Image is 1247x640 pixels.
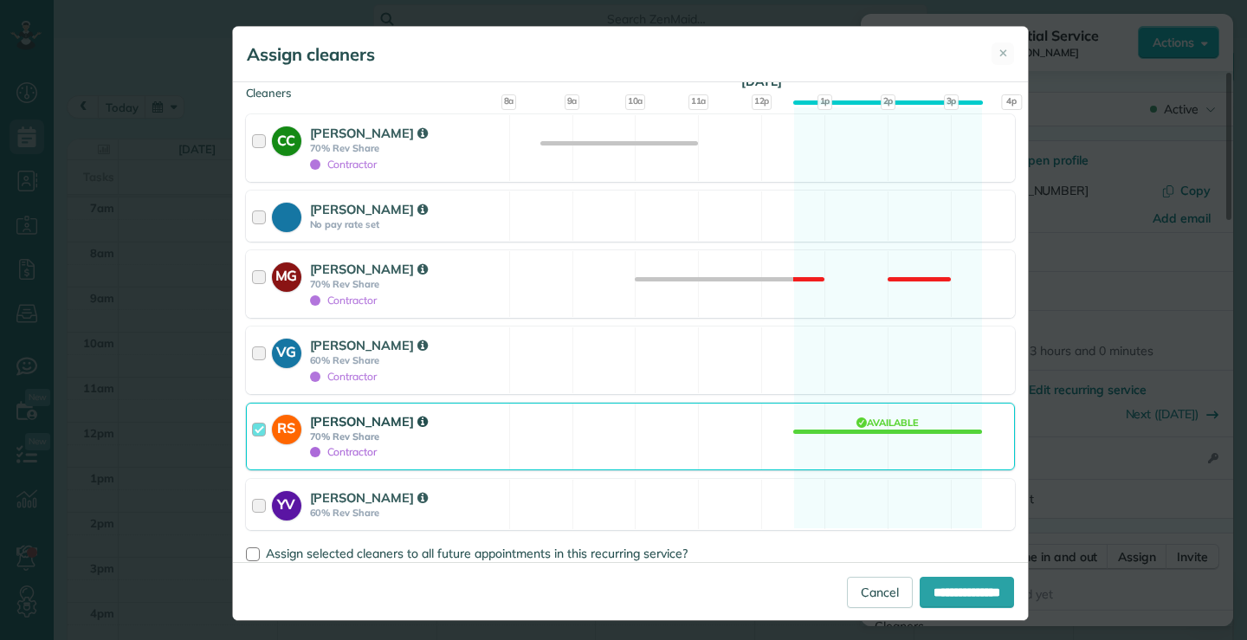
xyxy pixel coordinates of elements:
[310,354,504,366] strong: 60% Rev Share
[310,261,428,277] strong: [PERSON_NAME]
[310,489,428,506] strong: [PERSON_NAME]
[272,415,301,439] strong: RS
[310,370,378,383] span: Contractor
[998,45,1008,61] span: ✕
[310,125,428,141] strong: [PERSON_NAME]
[310,218,504,230] strong: No pay rate set
[310,507,504,519] strong: 60% Rev Share
[310,278,504,290] strong: 70% Rev Share
[310,445,378,458] span: Contractor
[310,413,428,430] strong: [PERSON_NAME]
[310,158,378,171] span: Contractor
[310,142,504,154] strong: 70% Rev Share
[310,337,428,353] strong: [PERSON_NAME]
[847,577,913,608] a: Cancel
[310,430,504,443] strong: 70% Rev Share
[310,201,428,217] strong: [PERSON_NAME]
[310,294,378,307] span: Contractor
[272,262,301,287] strong: MG
[266,546,688,561] span: Assign selected cleaners to all future appointments in this recurring service?
[246,85,1015,90] div: Cleaners
[247,42,375,67] h5: Assign cleaners
[272,339,301,363] strong: VG
[272,491,301,515] strong: YV
[272,126,301,151] strong: CC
